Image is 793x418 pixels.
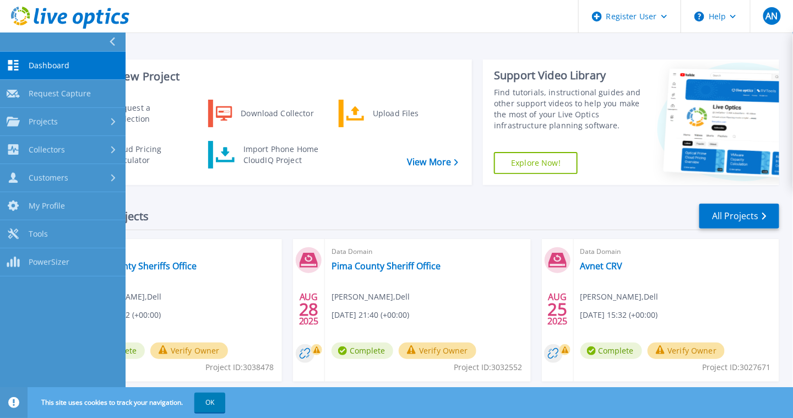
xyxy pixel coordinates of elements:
[150,343,228,359] button: Verify Owner
[494,87,642,131] div: Find tutorials, instructional guides and other support videos to help you make the most of your L...
[29,89,91,99] span: Request Capture
[454,361,523,373] span: Project ID: 3032552
[106,144,188,166] div: Cloud Pricing Calculator
[580,291,659,303] span: [PERSON_NAME] , Dell
[547,289,568,329] div: AUG 2025
[332,291,410,303] span: [PERSON_NAME] , Dell
[494,152,578,174] a: Explore Now!
[580,309,658,321] span: [DATE] 15:32 (+00:00)
[580,343,642,359] span: Complete
[399,343,476,359] button: Verify Owner
[29,201,65,211] span: My Profile
[299,305,319,314] span: 28
[29,145,65,155] span: Collectors
[78,70,458,83] h3: Start a New Project
[298,289,319,329] div: AUG 2025
[703,361,771,373] span: Project ID: 3027671
[332,343,393,359] span: Complete
[107,102,188,124] div: Request a Collection
[648,343,725,359] button: Verify Owner
[205,361,274,373] span: Project ID: 3038478
[367,102,449,124] div: Upload Files
[83,260,197,272] a: Pima County Sheriffs Office
[83,246,275,258] span: Data Domain
[29,117,58,127] span: Projects
[332,246,524,258] span: Data Domain
[194,393,225,412] button: OK
[332,309,409,321] span: [DATE] 21:40 (+00:00)
[78,141,191,169] a: Cloud Pricing Calculator
[580,260,623,272] a: Avnet CRV
[494,68,642,83] div: Support Video Library
[332,260,441,272] a: Pima County Sheriff Office
[580,246,773,258] span: Data Domain
[29,61,69,70] span: Dashboard
[238,144,324,166] div: Import Phone Home CloudIQ Project
[29,257,69,267] span: PowerSizer
[235,102,318,124] div: Download Collector
[29,229,48,239] span: Tools
[78,100,191,127] a: Request a Collection
[29,173,68,183] span: Customers
[547,305,567,314] span: 25
[208,100,321,127] a: Download Collector
[339,100,452,127] a: Upload Files
[407,157,458,167] a: View More
[699,204,779,229] a: All Projects
[765,12,778,20] span: AN
[30,393,225,412] span: This site uses cookies to track your navigation.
